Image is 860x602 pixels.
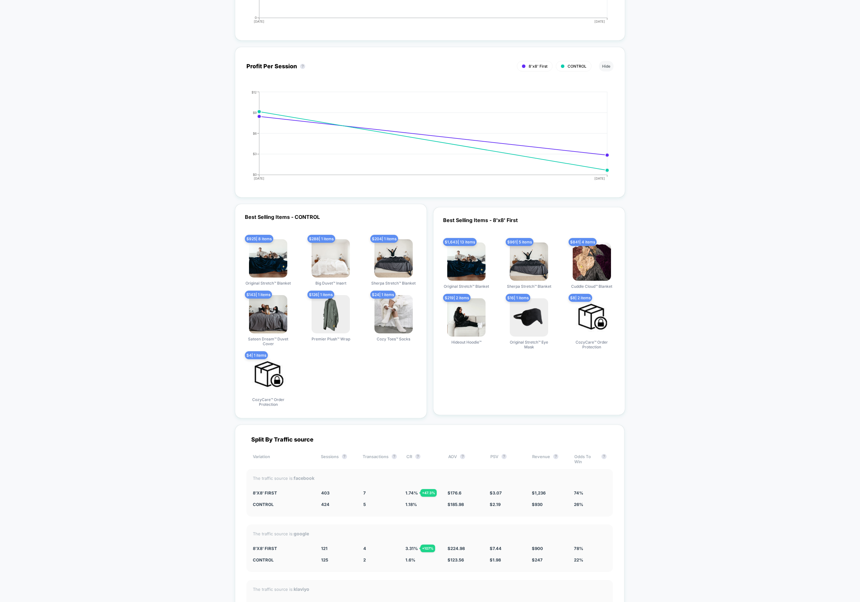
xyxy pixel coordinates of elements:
[312,295,350,333] img: produt
[371,281,416,286] span: Sherpa Stretch™ Blanket
[447,298,486,337] img: produt
[374,239,413,278] img: produt
[460,454,465,459] button: ?
[568,64,586,69] span: CONTROL
[321,454,353,464] div: Sessions
[254,176,264,180] tspan: [DATE]
[490,502,501,507] span: $ 2.19
[307,235,335,243] span: $ 288 | 1 items
[312,239,350,278] img: produt
[253,531,607,536] div: The traffic source is:
[321,502,329,507] span: 424
[315,281,346,286] span: Big Duvet™ Insert
[532,490,546,495] span: $ 1,236
[253,557,312,562] div: CONTROL
[300,64,305,69] button: ?
[529,64,547,69] span: 8'x8' First
[569,294,592,302] span: $ 8 | 2 items
[363,454,397,464] div: Transactions
[244,397,292,407] span: CozyCare™ Order Protection
[294,531,309,536] strong: google
[252,90,257,94] tspan: $12
[574,490,607,495] div: 74%
[374,295,413,333] img: produt
[294,586,309,592] strong: klaviyo
[321,546,328,551] span: 121
[253,110,257,114] tspan: $9
[451,340,481,345] span: Hideout Hoodie™
[255,16,257,19] tspan: 0
[253,454,311,464] div: Variation
[321,557,328,562] span: 125
[240,90,607,186] div: PROFIT_PER_SESSION
[448,557,464,562] span: $ 123.56
[253,152,257,156] tspan: $3
[448,490,461,495] span: $ 176.6
[363,546,366,551] span: 4
[370,235,398,243] span: $ 204 | 1 items
[443,238,477,246] span: $ 1,643 | 13 items
[569,238,597,246] span: $ 841 | 4 items
[253,131,257,135] tspan: $6
[502,454,507,459] button: ?
[253,490,312,495] div: 8'x8' First
[532,454,564,464] div: Revenue
[244,337,292,346] span: Sateen Dream™ Duvet Cover
[253,546,312,551] div: 8'x8' First
[490,490,502,495] span: $ 3.07
[249,295,287,333] img: produt
[363,557,366,562] span: 2
[490,557,501,562] span: $ 1.98
[532,557,543,562] span: $ 247
[246,436,613,443] div: Split By Traffic source
[599,61,614,71] button: Hide
[553,454,558,459] button: ?
[574,454,607,464] div: Odds To Win
[490,546,502,551] span: $ 7.44
[245,351,268,359] span: $ 4 | 1 items
[253,475,607,481] div: The traffic source is:
[405,502,417,507] span: 1.18 %
[245,281,291,286] span: Original Stretch™ Blanket
[510,242,548,281] img: produt
[573,298,611,337] img: produt
[406,454,439,464] div: CR
[321,490,329,495] span: 403
[245,291,272,299] span: $ 143 | 1 items
[447,242,486,281] img: produt
[249,239,287,278] img: produt
[253,586,607,592] div: The traffic source is:
[420,489,437,497] div: + 47.3 %
[595,19,605,23] tspan: [DATE]
[363,490,366,495] span: 7
[254,19,264,23] tspan: [DATE]
[574,502,607,507] div: 26%
[505,340,553,349] span: Original Stretch™ Eye Mask
[601,454,607,459] button: ?
[595,176,605,180] tspan: [DATE]
[253,173,257,176] tspan: $0
[307,291,334,299] span: $ 126 | 1 items
[568,340,616,349] span: CozyCare™ Order Protection
[506,238,533,246] span: $ 961 | 5 items
[294,475,314,481] strong: facebook
[405,546,418,551] span: 3.31 %
[507,284,551,289] span: Sherpa Stretch™ Blanket
[363,502,366,507] span: 5
[574,557,607,562] div: 22%
[532,546,543,551] span: $ 900
[532,502,543,507] span: $ 930
[245,235,273,243] span: $ 925 | 8 items
[443,294,471,302] span: $ 219 | 2 items
[249,356,287,394] img: produt
[420,545,435,552] div: + 107 %
[490,454,523,464] div: PSV
[448,454,480,464] div: AOV
[370,291,396,299] span: $ 24 | 1 items
[312,337,350,341] span: Premier Plush™ Wrap
[392,454,397,459] button: ?
[444,284,489,289] span: Original Stretch™ Blanket
[448,546,465,551] span: $ 224.98
[571,284,612,289] span: Cuddle Cloud™ Blanket
[342,454,347,459] button: ?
